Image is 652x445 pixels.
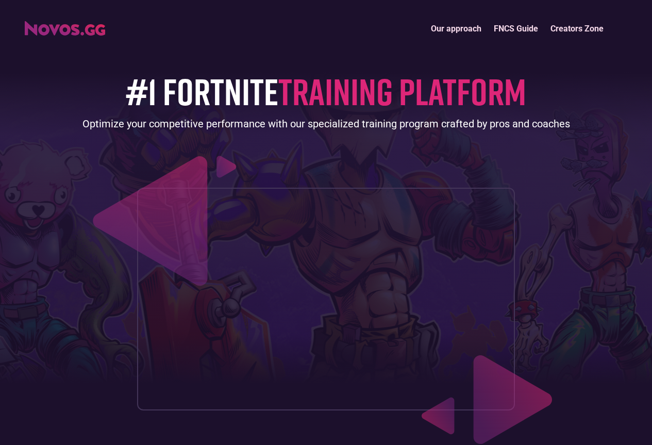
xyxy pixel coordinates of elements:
[488,18,544,40] a: FNCS Guide
[25,18,105,36] a: home
[544,18,610,40] a: Creators Zone
[278,69,526,113] span: TRAINING PLATFORM
[146,196,507,402] iframe: Increase your placement in 14 days (Novos.gg)
[82,117,570,131] div: Optimize your competitive performance with our specialized training program crafted by pros and c...
[425,18,488,40] a: Our approach
[126,71,526,111] h1: #1 FORTNITE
